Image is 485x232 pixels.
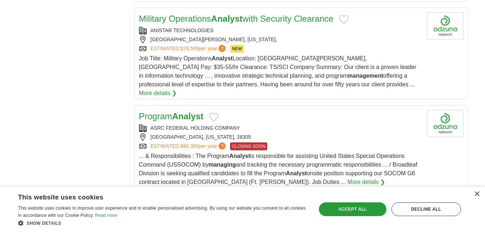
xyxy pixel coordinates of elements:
[209,113,218,121] button: Add to favorite jobs
[286,170,307,176] strong: Analyst
[208,162,236,168] strong: managing
[95,213,117,218] a: Read more, opens a new window
[139,111,204,121] a: ProgramAnalyst
[339,15,348,24] button: Add to favorite jobs
[180,46,199,51] span: $78,589
[27,221,61,226] span: Show details
[139,89,177,98] a: More details ❯
[319,202,386,216] div: Accept all
[474,192,480,197] div: Close
[139,55,416,87] span: Job Title: Military Operations Location: [GEOGRAPHIC_DATA][PERSON_NAME], [GEOGRAPHIC_DATA] Pay: $...
[348,73,384,79] strong: management
[211,14,243,23] strong: Analyst
[151,142,228,150] a: ESTIMATED:$90,393per year?
[139,14,334,23] a: Military OperationsAnalystwith Security Clearance
[139,36,421,43] div: [GEOGRAPHIC_DATA][PERSON_NAME], [US_STATE],
[347,178,385,186] a: More details ❯
[391,202,461,216] div: Decline all
[218,142,226,150] span: ?
[139,124,421,132] div: ASRC FEDERAL HOLDING COMPANY
[212,55,233,61] strong: Analyst
[230,142,267,150] span: CLOSING SOON
[427,110,463,137] img: Company logo
[18,206,306,218] span: This website uses cookies to improve user experience and to enable personalised advertising. By u...
[18,191,289,202] div: This website uses cookies
[139,133,421,141] div: [GEOGRAPHIC_DATA], [US_STATE], 28305
[218,45,226,52] span: ?
[151,45,228,53] a: ESTIMATED:$78,589per year?
[139,27,421,34] div: ANISTAR TECHNOLOGIES
[172,111,204,121] strong: Analyst
[139,153,417,185] span: ... & Responsibilities : The Program is responsible for assisting United States Special Operation...
[229,153,250,159] strong: Analyst
[427,12,463,39] img: Company logo
[180,143,199,149] span: $90,393
[18,219,307,227] div: Show details
[230,45,244,53] span: NEW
